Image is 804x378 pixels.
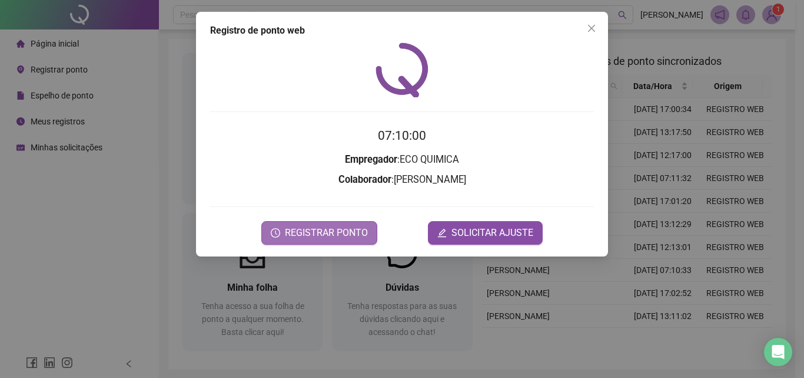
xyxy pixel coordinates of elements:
[285,226,368,240] span: REGISTRAR PONTO
[587,24,596,33] span: close
[210,172,594,188] h3: : [PERSON_NAME]
[428,221,543,245] button: editSOLICITAR AJUSTE
[451,226,533,240] span: SOLICITAR AJUSTE
[437,228,447,238] span: edit
[376,42,428,97] img: QRPoint
[261,221,377,245] button: REGISTRAR PONTO
[210,152,594,167] h3: : ECO QUIMICA
[582,19,601,38] button: Close
[764,338,792,366] div: Open Intercom Messenger
[210,24,594,38] div: Registro de ponto web
[271,228,280,238] span: clock-circle
[338,174,391,185] strong: Colaborador
[345,154,397,165] strong: Empregador
[378,129,426,143] time: 07:10:00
